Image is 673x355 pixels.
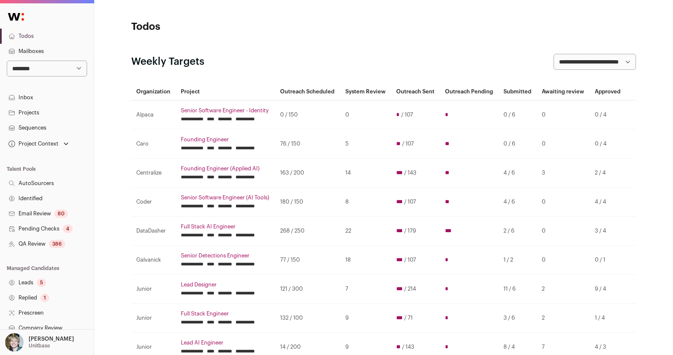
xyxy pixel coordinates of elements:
[590,217,626,246] td: 3 / 4
[537,101,590,130] td: 0
[590,101,626,130] td: 0 / 4
[40,294,49,302] div: 1
[404,199,416,205] span: / 107
[537,83,590,101] th: Awaiting review
[54,209,68,218] div: 80
[590,188,626,217] td: 4 / 4
[7,138,70,150] button: Open dropdown
[131,83,176,101] th: Organization
[537,246,590,275] td: 0
[275,83,340,101] th: Outreach Scheduled
[29,336,74,342] p: [PERSON_NAME]
[498,275,537,304] td: 11 / 6
[49,240,65,248] div: 386
[131,101,176,130] td: Alpaca
[181,281,270,288] a: Lead Designer
[131,20,299,34] h1: Todos
[37,278,46,287] div: 5
[498,130,537,159] td: 0 / 6
[404,286,416,292] span: / 214
[275,130,340,159] td: 76 / 150
[498,188,537,217] td: 4 / 6
[131,275,176,304] td: Junior
[181,223,270,230] a: Full Stack AI Engineer
[340,83,391,101] th: System Review
[29,342,50,349] p: Unitbase
[131,217,176,246] td: DataDasher
[131,159,176,188] td: Centralize
[131,246,176,275] td: Galvanick
[181,165,270,172] a: Founding Engineer (Applied AI)
[340,304,391,333] td: 9
[275,246,340,275] td: 77 / 150
[5,333,24,352] img: 6494470-medium_jpg
[537,275,590,304] td: 2
[498,217,537,246] td: 2 / 6
[340,275,391,304] td: 7
[404,170,416,176] span: / 143
[498,159,537,188] td: 4 / 6
[340,130,391,159] td: 5
[590,275,626,304] td: 9 / 4
[131,130,176,159] td: Caro
[275,217,340,246] td: 268 / 250
[181,136,270,143] a: Founding Engineer
[537,188,590,217] td: 0
[537,159,590,188] td: 3
[275,275,340,304] td: 121 / 300
[404,228,416,234] span: / 179
[537,130,590,159] td: 0
[340,188,391,217] td: 8
[401,111,413,118] span: / 107
[590,246,626,275] td: 0 / 1
[181,310,270,317] a: Full Stack Engineer
[404,257,416,263] span: / 107
[402,344,414,350] span: / 143
[63,225,73,233] div: 4
[537,217,590,246] td: 0
[391,83,440,101] th: Outreach Sent
[275,188,340,217] td: 180 / 150
[340,217,391,246] td: 22
[440,83,498,101] th: Outreach Pending
[590,83,626,101] th: Approved
[498,304,537,333] td: 3 / 6
[590,159,626,188] td: 2 / 4
[590,304,626,333] td: 1 / 4
[498,101,537,130] td: 0 / 6
[131,188,176,217] td: Coder
[131,304,176,333] td: Junior
[275,304,340,333] td: 132 / 100
[404,315,413,321] span: / 71
[3,8,29,25] img: Wellfound
[340,159,391,188] td: 14
[7,140,58,147] div: Project Context
[275,159,340,188] td: 163 / 200
[131,55,204,69] h2: Weekly Targets
[340,101,391,130] td: 0
[340,246,391,275] td: 18
[181,252,270,259] a: Senior Detections Engineer
[181,339,270,346] a: Lead AI Engineer
[3,333,76,352] button: Open dropdown
[181,194,270,201] a: Senior Software Engineer (AI Tools)
[181,107,270,114] a: Senior Software Engineer - Identity
[176,83,275,101] th: Project
[498,83,537,101] th: Submitted
[590,130,626,159] td: 0 / 4
[498,246,537,275] td: 1 / 2
[402,140,414,147] span: / 107
[275,101,340,130] td: 0 / 150
[537,304,590,333] td: 2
